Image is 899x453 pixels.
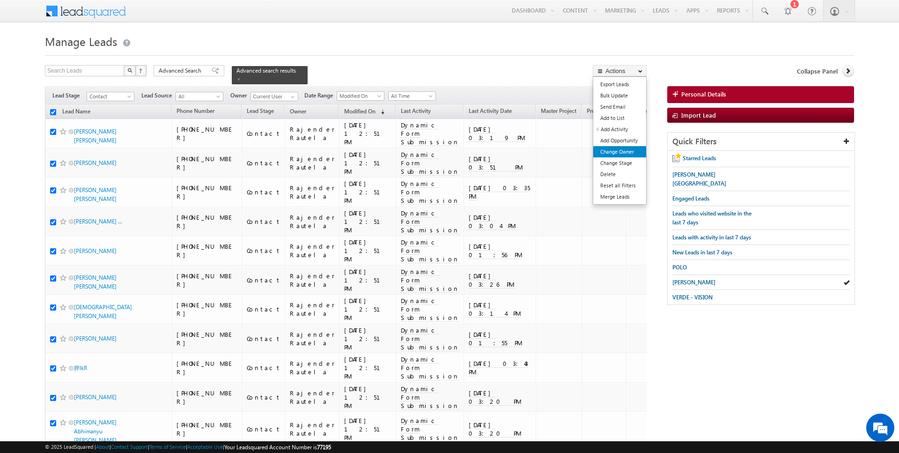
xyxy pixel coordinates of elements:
span: Modified On [344,108,376,115]
div: Contact [247,305,281,313]
div: [PHONE_NUMBER] [177,184,237,201]
span: Manage Leads [45,34,117,49]
a: Reset all Filters [593,180,646,191]
span: Your Leadsquared Account Number is [224,444,331,451]
span: [DATE] 03:35 PM [469,184,530,201]
span: Dynamic Form Submission [401,267,459,293]
span: Dynamic Form Submission [401,150,459,176]
div: Chat with us now [49,49,157,61]
span: Dynamic Form Submission [401,238,459,263]
span: Lead Stage [247,107,274,114]
img: d_60004797649_company_0_60004797649 [16,49,39,61]
div: Rajender Rautela [290,359,335,376]
span: [DATE] 03:20 PM [469,421,521,438]
div: [DATE] 12:51 PM [344,121,391,146]
div: [PHONE_NUMBER] [177,389,237,406]
a: Send Email [593,101,646,112]
div: Rajender Rautela [290,421,335,438]
span: Dynamic Form Submission [401,297,459,322]
div: Rajender Rautela [290,301,335,318]
a: About [96,444,110,450]
a: Project Name [582,106,625,118]
a: Change Owner [593,146,646,157]
div: Rajender Rautela [290,155,335,171]
div: [DATE] 12:51 PM [344,238,391,263]
span: Personal Details [681,90,726,98]
span: VERDE - VISION [672,294,713,301]
a: Last Activity Date [464,106,516,118]
a: Add to List [593,112,646,124]
span: Starred Leads [683,155,716,162]
div: [DATE] 12:51 PM [344,267,391,293]
em: Start Chat [127,289,170,301]
div: Contact [247,129,281,138]
a: Add Activity [594,124,646,135]
span: Lead Stage [52,91,87,100]
span: POLO [672,264,687,271]
a: Modified On [337,91,384,101]
div: Rajender Rautela [290,213,335,230]
div: Rajender Rautela [290,184,335,201]
span: [DATE] 03:14 PM [469,301,521,318]
a: Export Leads [593,79,646,90]
img: Search [127,68,132,73]
div: [PHONE_NUMBER] [177,242,237,259]
span: Phone Number [177,107,214,114]
a: Last Activity [396,106,435,118]
span: [DATE] 03:04 PM [469,213,516,230]
span: Dynamic Form Submission [401,326,459,351]
a: Change Stage [593,157,646,169]
span: Advanced search results [236,67,296,74]
span: Leads with activity in last 7 days [672,234,751,241]
span: Dynamic Form Submission [401,179,459,205]
a: All Time [388,91,436,101]
a: [PERSON_NAME] [74,159,117,166]
div: Contact [247,217,281,226]
div: [PHONE_NUMBER] [177,421,237,438]
a: [PERSON_NAME] [PERSON_NAME] [74,274,117,290]
div: Contact [247,159,281,167]
div: Quick Filters [668,133,855,151]
a: Bulk Update [593,90,646,101]
div: [DATE] 12:51 PM [344,355,391,380]
div: Contact [247,276,281,284]
span: Dynamic Form Submission [401,121,459,146]
div: Minimize live chat window [154,5,176,27]
a: [PERSON_NAME] ... [74,218,122,225]
span: [DATE] 01:55 PM [469,330,522,347]
span: Leads who visited website in the last 7 days [672,210,752,226]
span: Master Project [541,107,576,114]
div: [PHONE_NUMBER] [177,125,237,142]
span: New Leads in last 7 days [672,249,732,256]
span: Dynamic Form Submission [401,209,459,234]
span: Project Name [587,107,620,114]
div: Contact [247,246,281,255]
span: Date Range [304,91,337,100]
span: Advanced Search [159,67,204,75]
div: [PHONE_NUMBER] [177,301,237,318]
div: Contact [247,393,281,401]
div: [DATE] 12:51 PM [344,209,391,234]
span: [DATE] 01:56 PM [469,242,522,259]
div: [DATE] 12:51 PM [344,416,391,442]
div: [DATE] 12:51 PM [344,179,391,205]
a: Lead Stage [242,106,279,118]
span: © 2025 LeadSquared | | | | | [45,443,331,452]
span: All [176,92,221,101]
a: [PERSON_NAME] [74,335,117,342]
span: (sorted descending) [377,108,384,116]
div: Rajender Rautela [290,242,335,259]
div: [PHONE_NUMBER] [177,330,237,347]
div: [PHONE_NUMBER] [177,155,237,171]
input: Type to Search [251,92,298,101]
a: [PERSON_NAME] Abhimanyu [PERSON_NAME] [74,419,117,444]
div: [DATE] 12:51 PM [344,297,391,322]
a: Show All Items [286,92,297,102]
a: Phone Number [172,106,219,118]
div: Rajender Rautela [290,272,335,289]
a: Delete [593,169,646,180]
div: Contact [247,188,281,196]
span: ? [139,67,143,74]
a: [PERSON_NAME] [PERSON_NAME] [74,128,117,144]
span: [DATE] 03:20 PM [469,389,521,406]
